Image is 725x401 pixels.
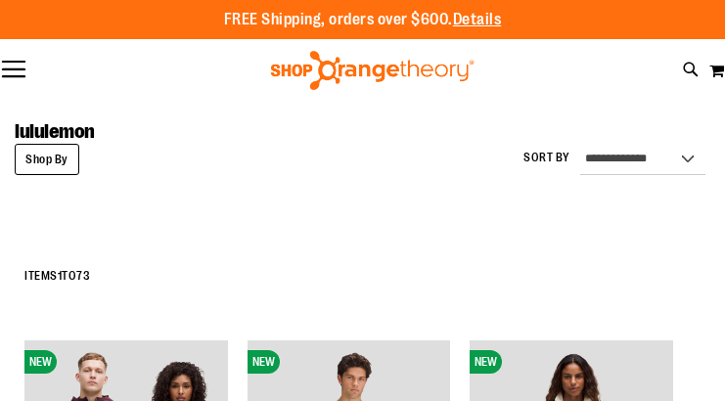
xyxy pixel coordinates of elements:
p: FREE Shipping, orders over $600. [224,9,502,31]
a: Details [453,11,502,28]
label: Sort By [523,150,570,166]
span: 73 [76,269,90,283]
h2: Items to [24,261,701,291]
span: NEW [470,350,502,374]
strong: Shop By [15,144,79,175]
span: lululemon [15,120,95,143]
span: 1 [58,269,63,283]
span: NEW [24,350,57,374]
span: NEW [248,350,280,374]
img: Shop Orangetheory [268,51,476,90]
